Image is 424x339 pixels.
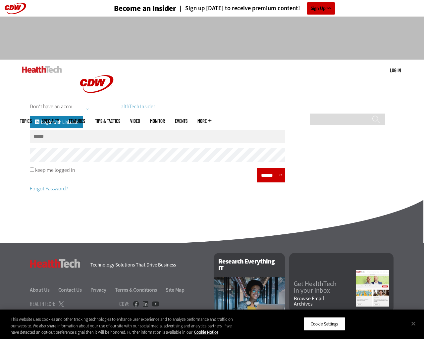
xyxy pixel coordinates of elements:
[197,119,211,123] span: More
[72,103,122,110] a: CDW
[119,301,130,307] h4: CDW:
[91,23,333,53] iframe: advertisement
[58,286,89,293] a: Contact Us
[294,296,356,307] a: Browse EmailArchives
[390,67,401,74] div: User menu
[95,119,120,123] a: Tips & Tactics
[294,281,356,294] a: Get HealthTechin your Inbox
[356,270,389,307] img: newsletter screenshot
[30,286,57,293] a: About Us
[22,66,62,73] img: Home
[175,119,187,123] a: Events
[69,119,85,123] a: Features
[11,316,233,336] div: This website uses cookies and other tracking technologies to enhance user experience and to analy...
[150,119,165,123] a: MonITor
[89,5,176,12] a: Become an Insider
[307,2,335,15] a: Sign Up
[176,5,300,12] a: Sign up [DATE] to receive premium content!
[304,317,345,331] button: Cookie Settings
[72,60,122,109] img: Home
[166,286,185,293] a: Site Map
[130,119,140,123] a: Video
[20,119,32,123] span: Topics
[42,119,59,123] span: Specialty
[115,286,165,293] a: Terms & Conditions
[90,263,205,267] h4: Technology Solutions That Drive Business
[30,259,80,268] h3: HealthTech
[90,286,114,293] a: Privacy
[30,185,68,192] a: Forgot Password?
[194,329,218,335] a: More information about your privacy
[114,5,176,12] h3: Become an Insider
[390,67,401,73] a: Log in
[406,316,421,331] button: Close
[214,253,285,277] h2: Research Everything IT
[30,301,55,307] h4: HealthTech:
